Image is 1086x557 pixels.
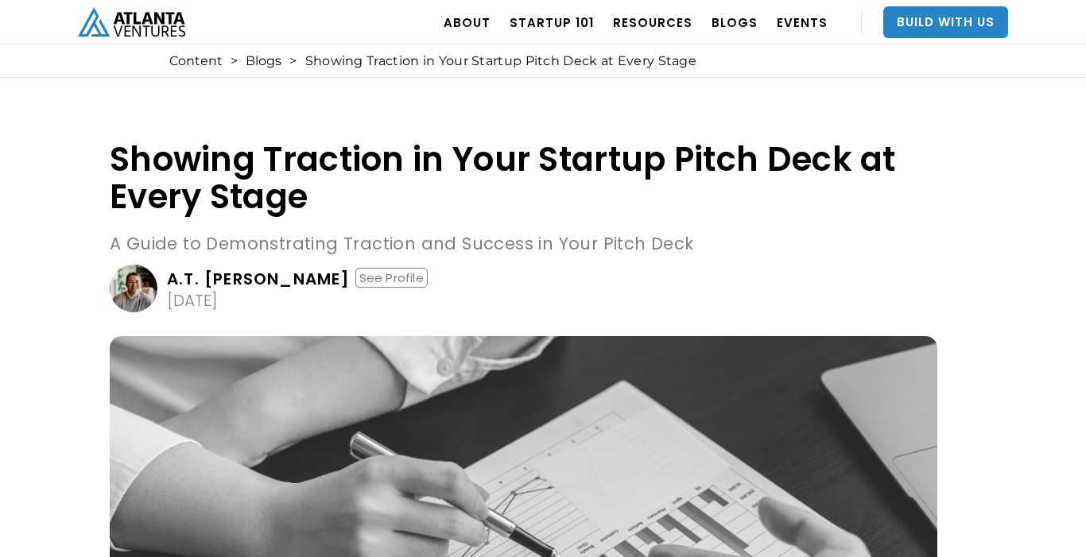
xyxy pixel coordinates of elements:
[167,271,351,287] div: A.T. [PERSON_NAME]
[110,141,937,215] h1: Showing Traction in Your Startup Pitch Deck at Every Stage
[246,53,281,69] a: Blogs
[110,231,937,257] p: A Guide to Demonstrating Traction and Success in Your Pitch Deck
[167,292,218,308] div: [DATE]
[231,53,238,69] div: >
[289,53,297,69] div: >
[355,268,428,288] div: See Profile
[110,265,937,312] a: A.T. [PERSON_NAME]See Profile[DATE]
[883,6,1008,38] a: Build With Us
[169,53,223,69] a: Content
[305,53,696,69] div: Showing Traction in Your Startup Pitch Deck at Every Stage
